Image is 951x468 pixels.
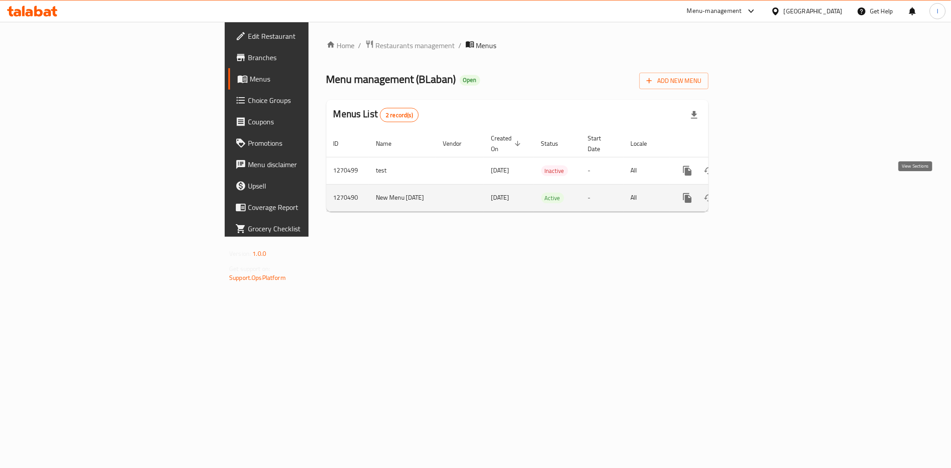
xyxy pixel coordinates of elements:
span: Vendor [443,138,473,149]
span: Get support on: [229,263,270,275]
a: Support.OpsPlatform [229,272,286,283]
li: / [459,40,462,51]
span: Coverage Report [248,202,376,213]
span: Menu disclaimer [248,159,376,170]
a: Branches [228,47,383,68]
span: Branches [248,52,376,63]
td: - [581,184,624,211]
span: Edit Restaurant [248,31,376,41]
span: [DATE] [491,164,510,176]
div: Inactive [541,165,568,176]
span: ID [333,138,350,149]
a: Grocery Checklist [228,218,383,239]
span: Upsell [248,181,376,191]
table: enhanced table [326,130,770,212]
span: Open [460,76,480,84]
span: Name [376,138,403,149]
button: Change Status [698,187,720,209]
button: Add New Menu [639,73,708,89]
a: Menus [228,68,383,90]
span: 2 record(s) [380,111,418,119]
span: Version: [229,248,251,259]
td: All [624,184,670,211]
a: Promotions [228,132,383,154]
span: Grocery Checklist [248,223,376,234]
span: Choice Groups [248,95,376,106]
span: Promotions [248,138,376,148]
td: New Menu [DATE] [369,184,436,211]
td: test [369,157,436,184]
div: Total records count [380,108,419,122]
a: Coverage Report [228,197,383,218]
span: Inactive [541,166,568,176]
span: Created On [491,133,523,154]
a: Restaurants management [365,40,455,51]
button: more [677,187,698,209]
span: Menus [476,40,497,51]
a: Choice Groups [228,90,383,111]
span: Menus [250,74,376,84]
span: Locale [631,138,659,149]
button: Change Status [698,160,720,181]
nav: breadcrumb [326,40,708,51]
td: All [624,157,670,184]
button: more [677,160,698,181]
span: Start Date [588,133,613,154]
span: Add New Menu [646,75,701,86]
th: Actions [670,130,770,157]
div: Open [460,75,480,86]
div: Menu-management [687,6,742,16]
span: Coupons [248,116,376,127]
h2: Menus List [333,107,419,122]
span: Active [541,193,564,203]
span: Menu management ( BLaban ) [326,69,456,89]
span: 1.0.0 [252,248,266,259]
span: Restaurants management [376,40,455,51]
span: Status [541,138,570,149]
span: [DATE] [491,192,510,203]
div: Export file [683,104,705,126]
td: - [581,157,624,184]
a: Upsell [228,175,383,197]
span: I [937,6,938,16]
a: Edit Restaurant [228,25,383,47]
div: [GEOGRAPHIC_DATA] [784,6,843,16]
a: Menu disclaimer [228,154,383,175]
a: Coupons [228,111,383,132]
